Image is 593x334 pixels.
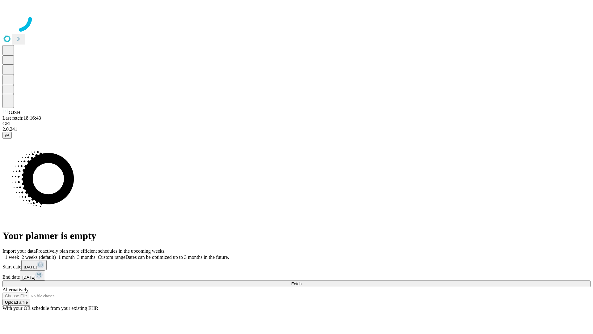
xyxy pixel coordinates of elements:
[2,260,591,270] div: Start date
[2,287,28,292] span: Alternatively
[2,115,41,121] span: Last fetch: 18:16:43
[2,132,12,139] button: @
[291,281,301,286] span: Fetch
[2,121,591,126] div: GEI
[36,248,166,254] span: Proactively plan more efficient schedules in the upcoming weeks.
[2,230,591,242] h1: Your planner is empty
[20,270,45,280] button: [DATE]
[125,255,229,260] span: Dates can be optimized up to 3 months in the future.
[5,133,9,138] span: @
[2,126,591,132] div: 2.0.241
[22,255,56,260] span: 2 weeks (default)
[98,255,125,260] span: Custom range
[58,255,75,260] span: 1 month
[22,275,35,280] span: [DATE]
[77,255,95,260] span: 3 months
[2,299,30,306] button: Upload a file
[2,280,591,287] button: Fetch
[2,270,591,280] div: End date
[5,255,19,260] span: 1 week
[2,306,98,311] span: With your OR schedule from your existing EHR
[9,110,20,115] span: GJSH
[24,265,37,269] span: [DATE]
[21,260,47,270] button: [DATE]
[2,248,36,254] span: Import your data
